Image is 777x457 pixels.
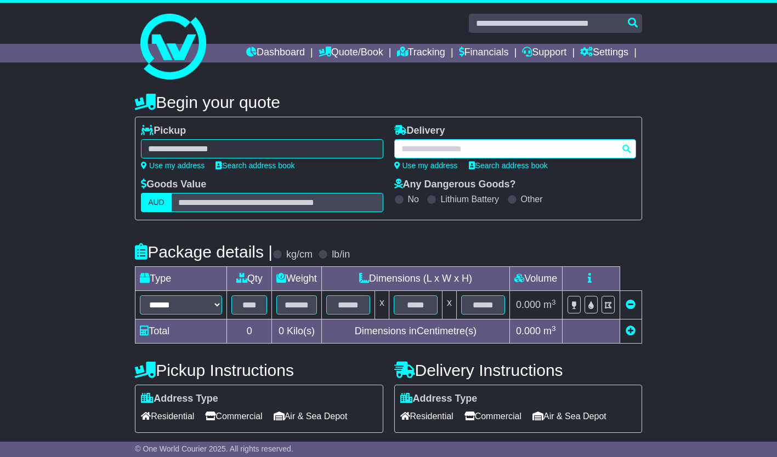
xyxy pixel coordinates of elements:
label: AUD [141,193,172,212]
span: m [543,325,556,336]
a: Use my address [394,161,458,170]
label: Any Dangerous Goods? [394,179,516,191]
td: Qty [227,267,272,291]
a: Support [522,44,566,62]
label: Pickup [141,125,186,137]
span: Residential [141,408,194,425]
label: kg/cm [286,249,313,261]
a: Search address book [215,161,294,170]
sup: 3 [552,298,556,306]
h4: Package details | [135,243,273,261]
label: Delivery [394,125,445,137]
td: Dimensions (L x W x H) [321,267,509,291]
td: 0 [227,319,272,344]
label: Address Type [141,393,218,405]
typeahead: Please provide city [394,139,636,158]
td: Total [135,319,227,344]
span: Commercial [205,408,262,425]
label: No [408,194,419,204]
td: Weight [272,267,322,291]
td: Kilo(s) [272,319,322,344]
a: Tracking [397,44,445,62]
h4: Pickup Instructions [135,361,383,379]
a: Remove this item [626,299,636,310]
label: Other [521,194,543,204]
h4: Delivery Instructions [394,361,642,379]
td: Volume [509,267,562,291]
span: Residential [400,408,453,425]
h4: Begin your quote [135,93,642,111]
td: x [375,291,389,319]
span: 0 [279,325,284,336]
label: Goods Value [141,179,206,191]
span: Commercial [464,408,521,425]
td: x [442,291,456,319]
a: Quote/Book [319,44,383,62]
td: Dimensions in Centimetre(s) [321,319,509,344]
a: Use my address [141,161,205,170]
span: Air & Sea Depot [274,408,348,425]
a: Search address book [469,161,548,170]
a: Financials [459,44,509,62]
span: Air & Sea Depot [532,408,606,425]
sup: 3 [552,324,556,333]
label: Address Type [400,393,478,405]
a: Add new item [626,325,636,336]
label: Lithium Battery [440,194,499,204]
span: 0.000 [516,299,541,310]
a: Dashboard [246,44,305,62]
label: lb/in [332,249,350,261]
td: Type [135,267,227,291]
a: Settings [580,44,628,62]
span: © One World Courier 2025. All rights reserved. [135,444,293,453]
span: m [543,299,556,310]
span: 0.000 [516,325,541,336]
